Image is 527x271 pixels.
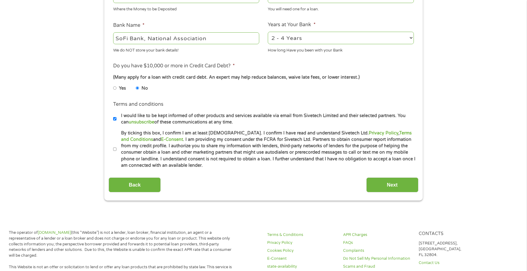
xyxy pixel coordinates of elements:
p: [STREET_ADDRESS], [GEOGRAPHIC_DATA], FL 32804. [419,241,487,258]
a: Privacy Policy [267,240,335,246]
label: No [142,85,148,92]
label: Years at Your Bank [268,22,315,28]
div: How long Have you been with your Bank [268,45,414,53]
div: We do NOT store your bank details! [113,45,259,53]
a: [DOMAIN_NAME] [38,230,71,235]
a: unsubscribe [129,119,154,125]
a: E-Consent [161,137,183,142]
h4: Contacts [419,231,487,237]
a: state-availability [267,264,335,269]
a: Privacy Policy [369,130,398,136]
div: You will need one for a loan. [268,4,414,12]
a: Contact Us [419,260,487,266]
input: Back [109,177,161,192]
a: E-Consent [267,256,335,262]
div: Where the Money to be Deposited [113,4,259,12]
label: I would like to be kept informed of other products and services available via email from Sivetech... [117,112,416,126]
label: Terms and conditions [113,101,163,108]
label: By ticking this box, I confirm I am at least [DEMOGRAPHIC_DATA]. I confirm I have read and unders... [117,130,416,169]
label: Bank Name [113,22,145,29]
a: Complaints [343,248,411,254]
label: Yes [119,85,126,92]
a: APR Charges [343,232,411,238]
a: Scams and Fraud [343,264,411,269]
a: Terms & Conditions [267,232,335,238]
input: Next [366,177,418,192]
a: Terms and Conditions [121,130,412,142]
div: (Many apply for a loan with credit card debt. An expert may help reduce balances, waive late fees... [113,74,414,81]
label: Do you have $10,000 or more in Credit Card Debt? [113,63,235,69]
a: Do Not Sell My Personal Information [343,256,411,262]
p: The operator of (this “Website”) is not a lender, loan broker, financial institution, an agent or... [9,230,236,259]
a: FAQs [343,240,411,246]
a: Cookies Policy [267,248,335,254]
